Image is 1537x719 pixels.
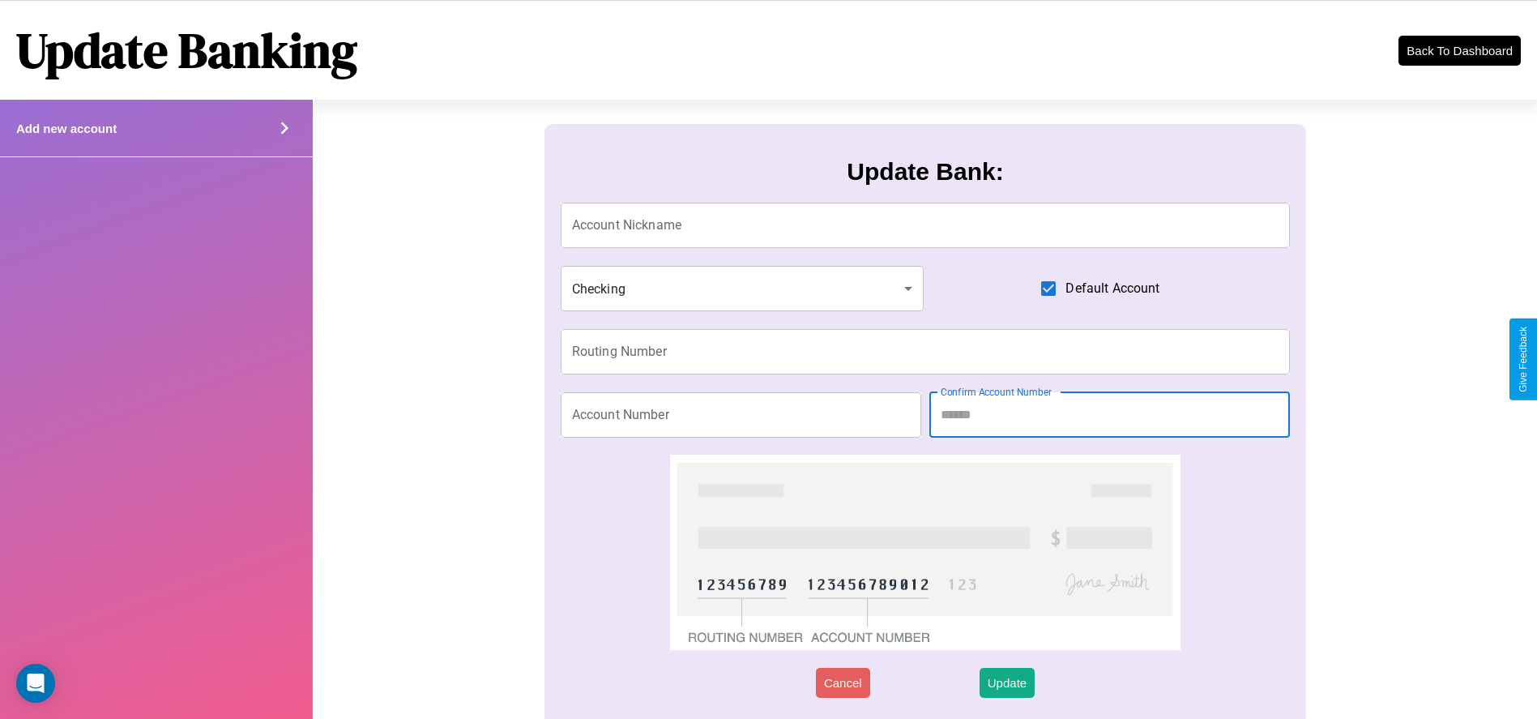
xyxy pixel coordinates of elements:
[16,17,357,83] h1: Update Banking
[941,385,1052,399] label: Confirm Account Number
[980,668,1035,698] button: Update
[16,664,55,703] div: Open Intercom Messenger
[847,158,1003,186] h3: Update Bank:
[561,266,924,311] div: Checking
[1398,36,1521,66] button: Back To Dashboard
[1518,327,1529,392] div: Give Feedback
[16,122,117,135] h4: Add new account
[1065,279,1159,298] span: Default Account
[670,455,1181,650] img: check
[816,668,870,698] button: Cancel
